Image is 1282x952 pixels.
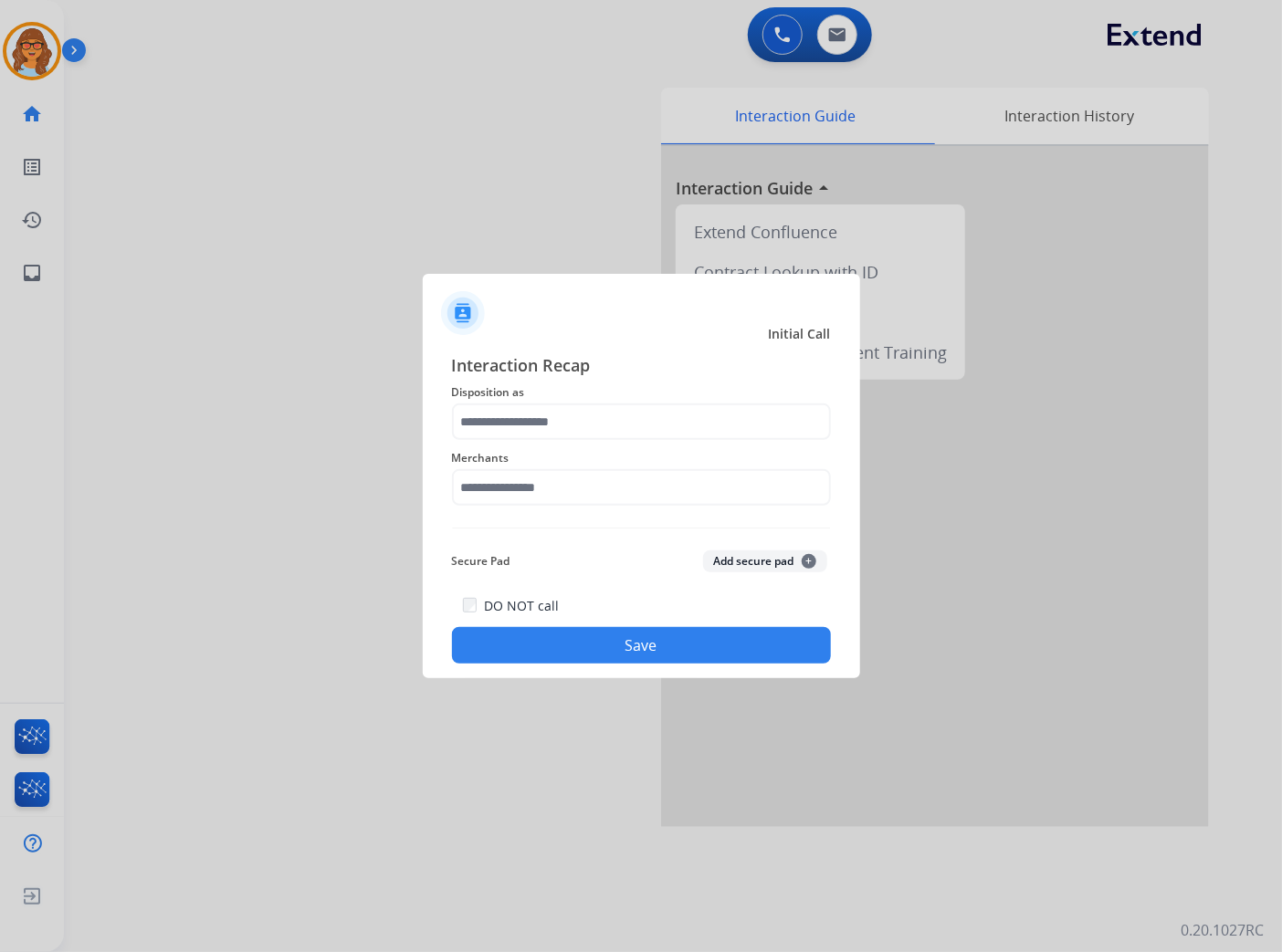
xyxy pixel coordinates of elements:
label: DO NOT call [484,597,559,615]
img: contactIcon [441,291,485,335]
p: 0.20.1027RC [1181,919,1264,941]
button: Add secure pad+ [703,550,827,572]
span: Interaction Recap [452,352,831,382]
span: Disposition as [452,382,831,403]
span: + [802,554,816,569]
button: Save [452,627,831,664]
span: Secure Pad [452,550,510,572]
span: Merchants [452,447,831,469]
span: Initial Call [769,325,831,343]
